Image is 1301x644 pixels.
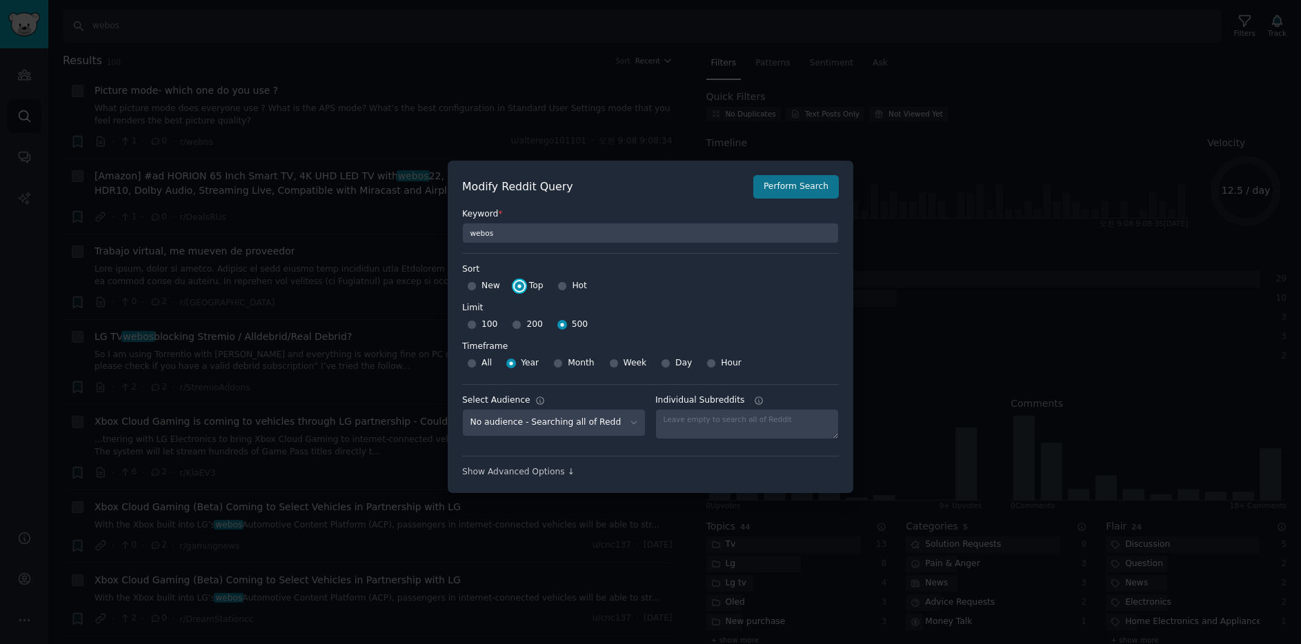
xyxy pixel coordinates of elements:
div: Limit [462,302,483,314]
span: Week [624,357,647,370]
span: 100 [481,319,497,331]
span: All [481,357,492,370]
span: Year [521,357,539,370]
span: New [481,280,500,292]
span: 500 [572,319,588,331]
label: Keyword [462,208,839,221]
span: Month [568,357,594,370]
label: Individual Subreddits [655,394,839,407]
div: Select Audience [462,394,530,407]
span: Hot [572,280,587,292]
span: Hour [721,357,742,370]
button: Perform Search [753,175,839,199]
span: 200 [526,319,542,331]
h2: Modify Reddit Query [462,179,746,196]
input: Keyword to search on Reddit [462,223,839,243]
span: Day [675,357,692,370]
span: Top [529,280,544,292]
label: Timeframe [462,336,839,353]
div: Show Advanced Options ↓ [462,466,839,479]
label: Sort [462,263,839,276]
